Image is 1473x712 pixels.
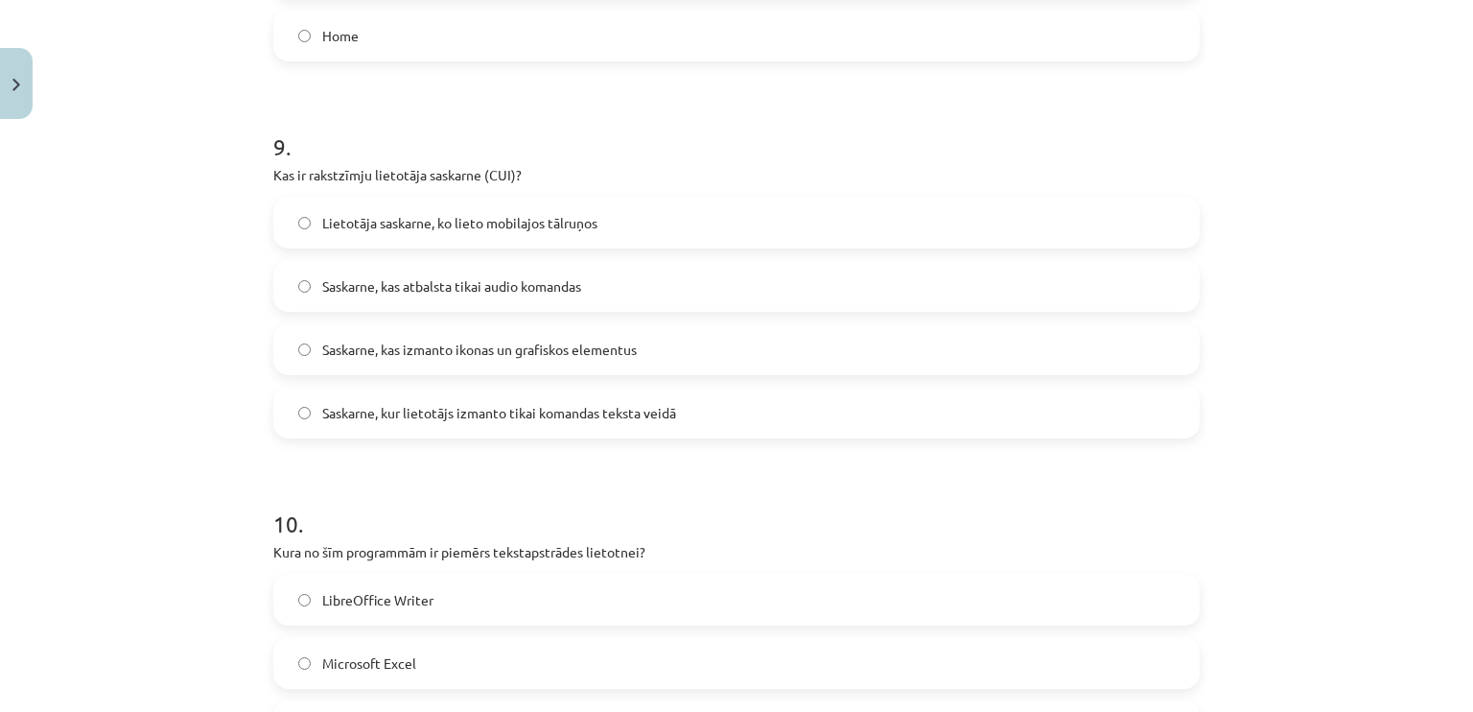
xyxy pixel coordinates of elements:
[273,542,1200,562] p: Kura no šīm programmām ir piemērs tekstapstrādes lietotnei?
[273,100,1200,159] h1: 9 .
[322,276,581,297] span: Saskarne, kas atbalsta tikai audio komandas
[298,217,311,229] input: Lietotāja saskarne, ko lieto mobilajos tālruņos
[273,165,1200,185] p: Kas ir rakstzīmju lietotāja saskarne (CUI)?
[322,26,359,46] span: Home
[298,407,311,419] input: Saskarne, kur lietotājs izmanto tikai komandas teksta veidā
[322,340,637,360] span: Saskarne, kas izmanto ikonas un grafiskos elementus
[298,594,311,606] input: LibreOffice Writer
[12,79,20,91] img: icon-close-lesson-0947bae3869378f0d4975bcd49f059093ad1ed9edebbc8119c70593378902aed.svg
[322,213,597,233] span: Lietotāja saskarne, ko lieto mobilajos tālruņos
[298,30,311,42] input: Home
[298,280,311,293] input: Saskarne, kas atbalsta tikai audio komandas
[273,477,1200,536] h1: 10 .
[322,403,676,423] span: Saskarne, kur lietotājs izmanto tikai komandas teksta veidā
[298,344,311,356] input: Saskarne, kas izmanto ikonas un grafiskos elementus
[322,653,416,674] span: Microsoft Excel
[322,590,433,610] span: LibreOffice Writer
[298,657,311,670] input: Microsoft Excel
